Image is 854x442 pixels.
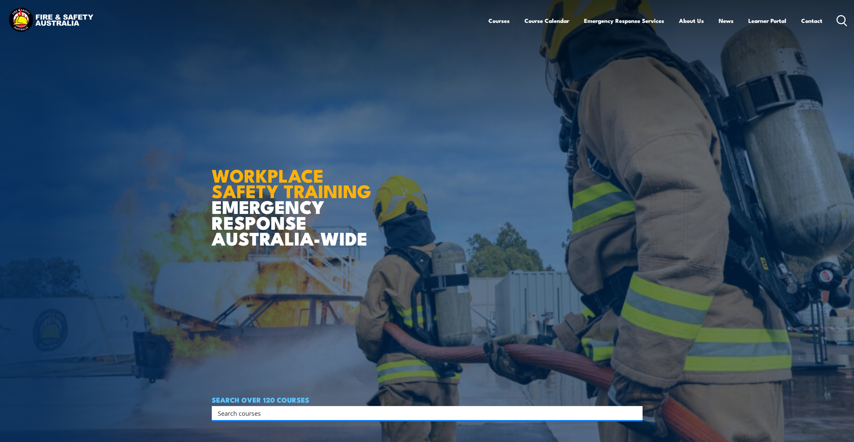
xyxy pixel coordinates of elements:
[631,408,640,418] button: Search magnifier button
[212,161,371,205] strong: WORKPLACE SAFETY TRAINING
[212,396,643,403] h4: SEARCH OVER 120 COURSES
[748,12,786,30] a: Learner Portal
[212,150,376,246] h1: EMERGENCY RESPONSE AUSTRALIA-WIDE
[218,408,628,418] input: Search input
[801,12,822,30] a: Contact
[584,12,664,30] a: Emergency Response Services
[219,408,629,418] form: Search form
[719,12,733,30] a: News
[679,12,704,30] a: About Us
[524,12,569,30] a: Course Calendar
[488,12,510,30] a: Courses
